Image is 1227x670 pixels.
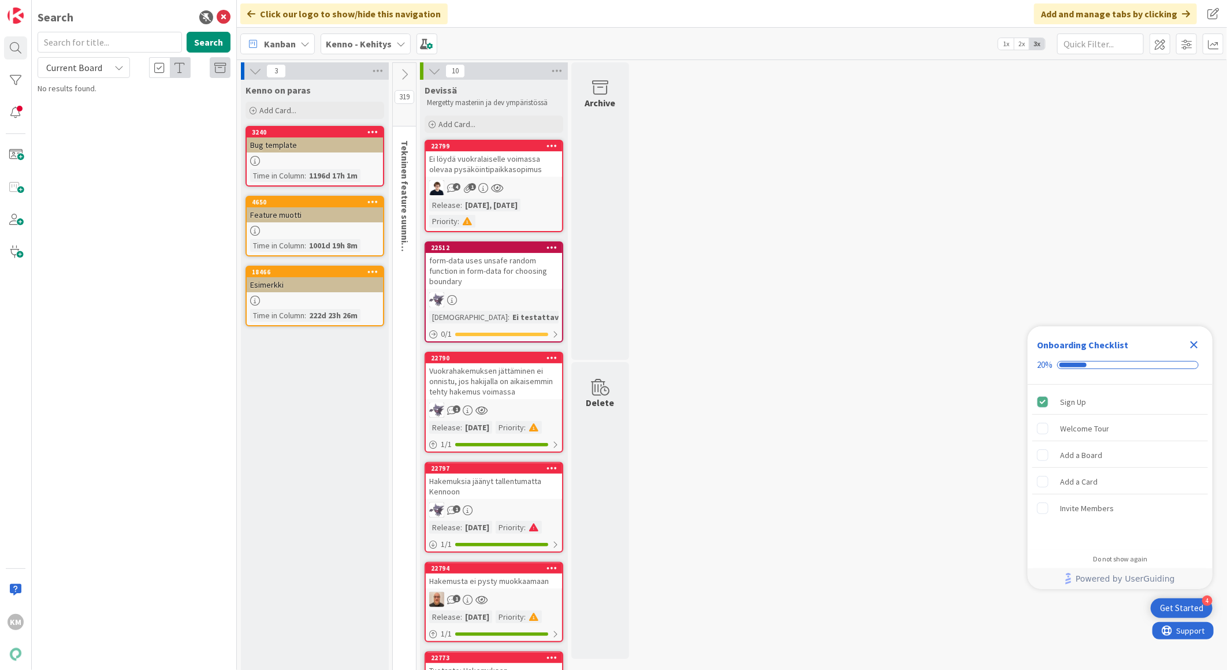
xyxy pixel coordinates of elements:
[1037,360,1053,370] div: 20%
[187,32,230,53] button: Search
[1032,496,1208,521] div: Invite Members is incomplete.
[453,595,460,602] span: 1
[524,421,526,434] span: :
[246,196,384,256] a: 4650Feature muottiTime in Column:1001d 19h 8m
[250,309,304,322] div: Time in Column
[247,267,383,277] div: 18466
[426,141,562,177] div: 22799Ei löydä vuokralaiselle voimassa olevaa pysäköintipaikkasopimus
[266,64,286,78] span: 3
[426,537,562,552] div: 1/1
[1028,385,1213,547] div: Checklist items
[8,614,24,630] div: KM
[252,128,383,136] div: 3240
[426,463,562,474] div: 22797
[259,105,296,116] span: Add Card...
[431,354,562,362] div: 22790
[425,562,563,642] a: 22794Hakemusta ei pysty muokkaamaanMKRelease:[DATE]Priority:1/1
[247,197,383,222] div: 4650Feature muotti
[426,353,562,399] div: 22790Vuokrahakemuksen jättäminen ei onnistu, jos hakijalla on aikaisemmin tehty hakemus voimassa
[426,574,562,589] div: Hakemusta ei pysty muokkaamaan
[425,140,563,232] a: 22799Ei löydä vuokralaiselle voimassa olevaa pysäköintipaikkasopimusMTRelease:[DATE], [DATE]Prior...
[496,521,524,534] div: Priority
[38,32,182,53] input: Search for title...
[38,9,73,26] div: Search
[246,126,384,187] a: 3240Bug templateTime in Column:1196d 17h 1m
[524,521,526,534] span: :
[399,140,411,313] span: Tekninen feature suunnittelu ja toteutus
[426,563,562,574] div: 22794
[426,243,562,253] div: 22512
[431,564,562,572] div: 22794
[469,183,476,191] span: 1
[247,137,383,152] div: Bug template
[453,183,460,191] span: 4
[429,292,444,307] img: LM
[1057,33,1144,54] input: Quick Filter...
[460,611,462,623] span: :
[426,327,562,341] div: 0/1
[441,438,452,451] span: 1 / 1
[1037,338,1128,352] div: Onboarding Checklist
[1014,38,1029,50] span: 2x
[426,253,562,289] div: form-data uses unsafe random function in form-data for choosing boundary
[8,8,24,24] img: Visit kanbanzone.com
[246,84,311,96] span: Kenno on paras
[426,141,562,151] div: 22799
[429,521,460,534] div: Release
[304,239,306,252] span: :
[264,37,296,51] span: Kanban
[586,396,615,410] div: Delete
[426,292,562,307] div: LM
[460,421,462,434] span: :
[1160,602,1203,614] div: Get Started
[445,64,465,78] span: 10
[524,611,526,623] span: :
[429,215,458,228] div: Priority
[304,169,306,182] span: :
[426,653,562,663] div: 22773
[426,353,562,363] div: 22790
[431,464,562,472] div: 22797
[429,502,444,518] img: LM
[426,474,562,499] div: Hakemuksia jäänyt tallentumatta Kennoon
[462,199,520,211] div: [DATE], [DATE]
[1028,326,1213,589] div: Checklist Container
[1060,448,1102,462] div: Add a Board
[247,277,383,292] div: Esimerkki
[247,127,383,137] div: 3240
[426,151,562,177] div: Ei löydä vuokralaiselle voimassa olevaa pysäköintipaikkasopimus
[247,197,383,207] div: 4650
[429,311,508,323] div: [DEMOGRAPHIC_DATA]
[429,611,460,623] div: Release
[426,592,562,607] div: MK
[1033,568,1207,589] a: Powered by UserGuiding
[462,521,492,534] div: [DATE]
[1060,422,1109,435] div: Welcome Tour
[395,90,414,104] span: 319
[510,311,571,323] div: Ei testattavi...
[247,207,383,222] div: Feature muotti
[8,646,24,662] img: avatar
[250,169,304,182] div: Time in Column
[429,592,444,607] img: MK
[1032,416,1208,441] div: Welcome Tour is incomplete.
[1032,389,1208,415] div: Sign Up is complete.
[426,437,562,452] div: 1/1
[441,538,452,550] span: 1 / 1
[438,119,475,129] span: Add Card...
[1029,38,1045,50] span: 3x
[1060,501,1114,515] div: Invite Members
[426,463,562,499] div: 22797Hakemuksia jäänyt tallentumatta Kennoon
[431,244,562,252] div: 22512
[1037,360,1203,370] div: Checklist progress: 20%
[246,266,384,326] a: 18466EsimerkkiTime in Column:222d 23h 26m
[247,127,383,152] div: 3240Bug template
[998,38,1014,50] span: 1x
[306,309,360,322] div: 222d 23h 26m
[38,83,230,95] div: No results found.
[426,502,562,518] div: LM
[247,267,383,292] div: 18466Esimerkki
[306,169,360,182] div: 1196d 17h 1m
[426,243,562,289] div: 22512form-data uses unsafe random function in form-data for choosing boundary
[1202,595,1213,606] div: 4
